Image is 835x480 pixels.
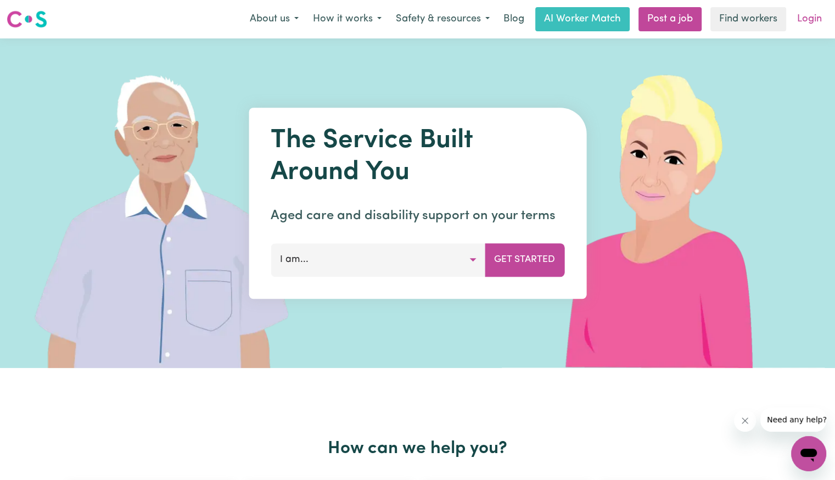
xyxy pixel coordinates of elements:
a: Find workers [710,7,786,31]
button: About us [243,8,306,31]
h2: How can we help you? [62,438,774,459]
a: Login [791,7,828,31]
button: How it works [306,8,389,31]
button: Get Started [485,243,564,276]
a: Blog [497,7,531,31]
a: Post a job [638,7,702,31]
button: Safety & resources [389,8,497,31]
a: AI Worker Match [535,7,630,31]
iframe: Close message [734,410,756,432]
a: Careseekers logo [7,7,47,32]
span: Need any help? [7,8,66,16]
button: I am... [271,243,485,276]
iframe: Button to launch messaging window [791,436,826,471]
h1: The Service Built Around You [271,125,564,188]
p: Aged care and disability support on your terms [271,206,564,226]
img: Careseekers logo [7,9,47,29]
iframe: Message from company [760,408,826,432]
